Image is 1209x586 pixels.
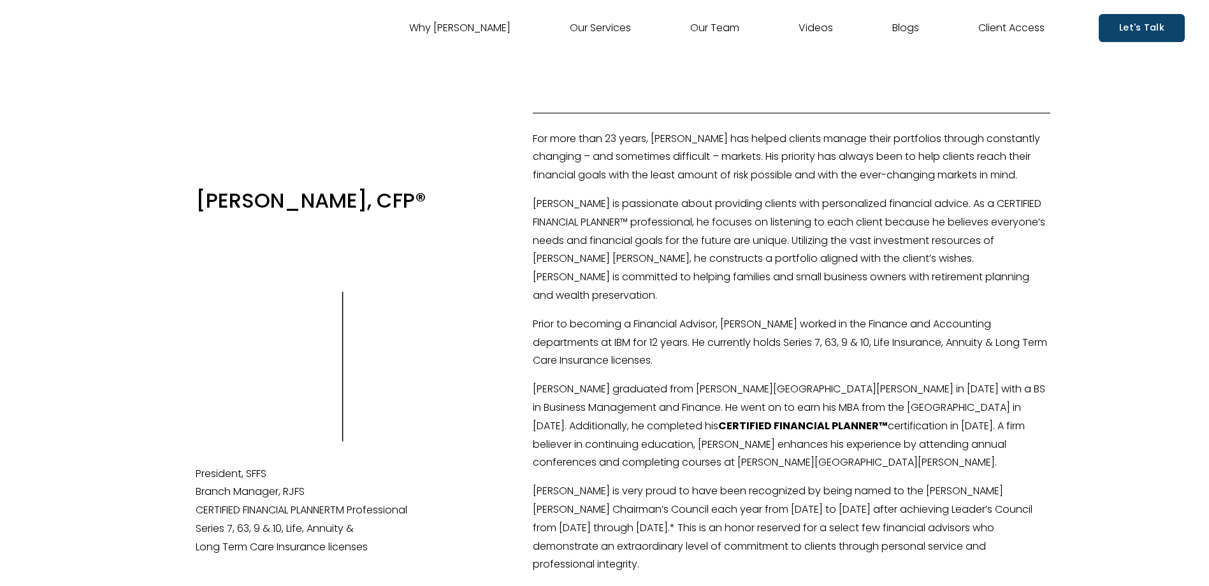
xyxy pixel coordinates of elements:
[24,12,157,44] img: Sterling Fox Financial Services
[533,315,1050,370] p: Prior to becoming a Financial Advisor, [PERSON_NAME] worked in the Finance and Accounting departm...
[409,18,510,38] a: Why [PERSON_NAME]
[533,195,1050,305] p: [PERSON_NAME] is passionate about providing clients with personalized financial advice. As a CERT...
[1099,14,1185,41] a: Let's Talk
[892,18,919,38] a: Blogs
[196,465,488,557] p: President, SFFS Branch Manager, RJFS CERTIFIED FINANCIAL PLANNERTM Professional Series 7, 63, 9 &...
[570,18,631,38] a: Our Services
[690,18,739,38] a: Our Team
[718,418,888,433] strong: CERTIFIED FINANCIAL PLANNER™
[533,482,1050,574] p: [PERSON_NAME] is very proud to have been recognized by being named to the [PERSON_NAME] [PERSON_N...
[533,380,1050,472] p: [PERSON_NAME] graduated from [PERSON_NAME][GEOGRAPHIC_DATA][PERSON_NAME] in [DATE] with a BS in B...
[196,187,488,214] h3: [PERSON_NAME], CFP®
[799,18,833,38] a: Videos
[533,130,1050,185] p: For more than 23 years, [PERSON_NAME] has helped clients manage their portfolios through constant...
[978,18,1045,38] a: Client Access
